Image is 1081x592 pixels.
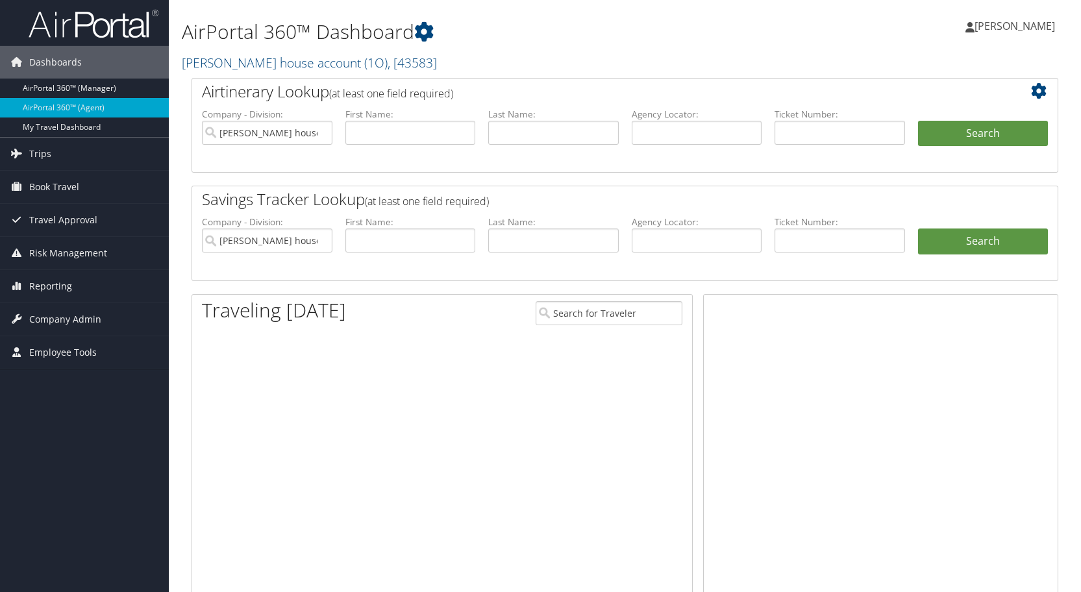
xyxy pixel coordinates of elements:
[775,108,905,121] label: Ticket Number:
[202,80,976,103] h2: Airtinerary Lookup
[29,237,107,269] span: Risk Management
[202,216,332,228] label: Company - Division:
[345,216,476,228] label: First Name:
[918,121,1049,147] button: Search
[29,171,79,203] span: Book Travel
[488,216,619,228] label: Last Name:
[536,301,683,325] input: Search for Traveler
[388,54,437,71] span: , [ 43583 ]
[202,108,332,121] label: Company - Division:
[29,270,72,302] span: Reporting
[29,303,101,336] span: Company Admin
[775,216,905,228] label: Ticket Number:
[632,216,762,228] label: Agency Locator:
[329,86,453,101] span: (at least one field required)
[202,228,332,253] input: search accounts
[29,204,97,236] span: Travel Approval
[632,108,762,121] label: Agency Locator:
[488,108,619,121] label: Last Name:
[365,194,489,208] span: (at least one field required)
[29,8,158,39] img: airportal-logo.png
[182,54,437,71] a: [PERSON_NAME] house account
[29,336,97,369] span: Employee Tools
[345,108,476,121] label: First Name:
[182,18,773,45] h1: AirPortal 360™ Dashboard
[965,6,1068,45] a: [PERSON_NAME]
[29,46,82,79] span: Dashboards
[364,54,388,71] span: ( 1O )
[975,19,1055,33] span: [PERSON_NAME]
[202,188,976,210] h2: Savings Tracker Lookup
[918,228,1049,254] a: Search
[202,297,346,324] h1: Traveling [DATE]
[29,138,51,170] span: Trips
